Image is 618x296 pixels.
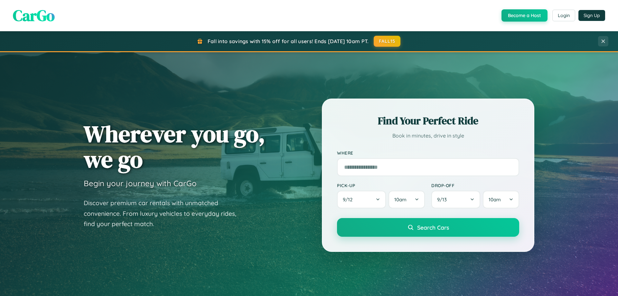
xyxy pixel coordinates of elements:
[489,196,501,203] span: 10am
[394,196,407,203] span: 10am
[578,10,605,21] button: Sign Up
[337,183,425,188] label: Pick-up
[13,5,55,26] span: CarGo
[389,191,425,208] button: 10am
[501,9,548,22] button: Become a Host
[431,183,519,188] label: Drop-off
[84,198,245,229] p: Discover premium car rentals with unmatched convenience. From luxury vehicles to everyday rides, ...
[337,114,519,128] h2: Find Your Perfect Ride
[337,191,386,208] button: 9/12
[337,150,519,156] label: Where
[337,218,519,237] button: Search Cars
[417,224,449,231] span: Search Cars
[84,178,197,188] h3: Begin your journey with CarGo
[343,196,356,203] span: 9 / 12
[483,191,519,208] button: 10am
[437,196,450,203] span: 9 / 13
[374,36,401,47] button: FALL15
[208,38,369,44] span: Fall into savings with 15% off for all users! Ends [DATE] 10am PT.
[431,191,480,208] button: 9/13
[337,131,519,140] p: Book in minutes, drive in style
[84,121,265,172] h1: Wherever you go, we go
[552,10,575,21] button: Login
